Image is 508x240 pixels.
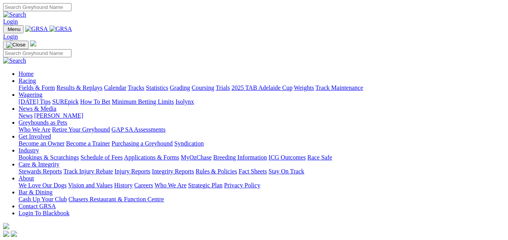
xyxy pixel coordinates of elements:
[19,98,51,105] a: [DATE] Tips
[19,210,70,216] a: Login To Blackbook
[170,84,190,91] a: Grading
[49,26,72,33] img: GRSA
[195,168,237,175] a: Rules & Policies
[188,182,223,189] a: Strategic Plan
[114,168,150,175] a: Injury Reports
[19,112,505,119] div: News & Media
[19,196,67,202] a: Cash Up Your Club
[3,33,18,40] a: Login
[155,182,187,189] a: Who We Are
[34,112,83,119] a: [PERSON_NAME]
[146,84,168,91] a: Statistics
[124,154,179,161] a: Applications & Forms
[19,70,34,77] a: Home
[19,175,34,182] a: About
[112,126,166,133] a: GAP SA Assessments
[19,182,505,189] div: About
[3,11,26,18] img: Search
[192,84,214,91] a: Coursing
[19,91,42,98] a: Wagering
[3,223,9,229] img: logo-grsa-white.png
[3,231,9,237] img: facebook.svg
[19,77,36,84] a: Racing
[30,40,36,46] img: logo-grsa-white.png
[19,126,505,133] div: Greyhounds as Pets
[3,25,24,33] button: Toggle navigation
[68,182,112,189] a: Vision and Values
[80,98,110,105] a: How To Bet
[268,168,304,175] a: Stay On Track
[8,26,20,32] span: Menu
[175,98,194,105] a: Isolynx
[56,84,102,91] a: Results & Replays
[19,189,53,195] a: Bar & Dining
[19,140,65,147] a: Become an Owner
[19,84,505,91] div: Racing
[112,98,174,105] a: Minimum Betting Limits
[25,26,48,33] img: GRSA
[112,140,173,147] a: Purchasing a Greyhound
[213,154,267,161] a: Breeding Information
[19,203,56,209] a: Contact GRSA
[19,147,39,154] a: Industry
[19,154,505,161] div: Industry
[19,168,62,175] a: Stewards Reports
[63,168,113,175] a: Track Injury Rebate
[3,3,71,11] input: Search
[128,84,144,91] a: Tracks
[307,154,332,161] a: Race Safe
[316,84,363,91] a: Track Maintenance
[6,42,25,48] img: Close
[3,57,26,64] img: Search
[216,84,230,91] a: Trials
[152,168,194,175] a: Integrity Reports
[19,105,56,112] a: News & Media
[3,18,18,25] a: Login
[19,154,79,161] a: Bookings & Scratchings
[19,98,505,105] div: Wagering
[19,133,51,140] a: Get Involved
[52,126,110,133] a: Retire Your Greyhound
[3,49,71,57] input: Search
[114,182,133,189] a: History
[19,112,32,119] a: News
[19,168,505,175] div: Care & Integrity
[104,84,126,91] a: Calendar
[294,84,314,91] a: Weights
[68,196,164,202] a: Chasers Restaurant & Function Centre
[19,161,59,168] a: Care & Integrity
[19,84,55,91] a: Fields & Form
[11,231,17,237] img: twitter.svg
[66,140,110,147] a: Become a Trainer
[174,140,204,147] a: Syndication
[239,168,267,175] a: Fact Sheets
[19,119,67,126] a: Greyhounds as Pets
[19,126,51,133] a: Who We Are
[19,182,66,189] a: We Love Our Dogs
[3,41,29,49] button: Toggle navigation
[181,154,212,161] a: MyOzChase
[224,182,260,189] a: Privacy Policy
[19,140,505,147] div: Get Involved
[80,154,122,161] a: Schedule of Fees
[19,196,505,203] div: Bar & Dining
[134,182,153,189] a: Careers
[268,154,306,161] a: ICG Outcomes
[231,84,292,91] a: 2025 TAB Adelaide Cup
[52,98,78,105] a: SUREpick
